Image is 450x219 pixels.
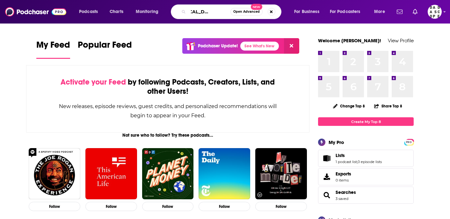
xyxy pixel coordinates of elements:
[370,7,393,17] button: open menu
[336,153,382,158] a: Lists
[329,102,369,110] button: Change Top 8
[329,139,344,145] div: My Pro
[142,148,194,200] img: Planet Money
[255,148,307,200] img: My Favorite Murder with Karen Kilgariff and Georgia Hardstark
[58,102,277,120] div: New releases, episode reviews, guest credits, and personalized recommendations will begin to appe...
[318,150,414,167] span: Lists
[388,38,414,44] a: View Profile
[336,153,345,158] span: Lists
[61,77,126,87] span: Activate your Feed
[318,38,381,44] a: Welcome [PERSON_NAME]!
[75,7,106,17] button: open menu
[336,178,351,182] span: 0 items
[36,39,70,54] span: My Feed
[336,196,348,201] a: 3 saved
[336,160,357,164] a: 1 podcast list
[320,172,333,181] span: Exports
[78,39,132,54] span: Popular Feed
[255,202,307,211] button: Follow
[318,187,414,204] span: Searches
[26,133,309,138] div: Not sure who to follow? Try these podcasts...
[85,202,137,211] button: Follow
[336,171,351,177] span: Exports
[177,4,287,19] div: Search podcasts, credits, & more...
[320,154,333,163] a: Lists
[428,5,442,19] img: User Profile
[374,7,385,16] span: More
[410,6,420,17] a: Show notifications dropdown
[394,6,405,17] a: Show notifications dropdown
[374,100,403,112] button: Share Top 8
[29,202,80,211] button: Follow
[358,160,382,164] a: 0 episode lists
[318,117,414,126] a: Create My Top 8
[199,202,250,211] button: Follow
[131,7,167,17] button: open menu
[230,8,263,16] button: Open AdvancedNew
[198,43,238,49] p: Podchaser Update!
[320,191,333,200] a: Searches
[199,148,250,200] img: The Daily
[58,78,277,96] div: by following Podcasts, Creators, Lists, and other Users!
[290,7,327,17] button: open menu
[5,6,66,18] img: Podchaser - Follow, Share and Rate Podcasts
[294,7,319,16] span: For Business
[78,39,132,59] a: Popular Feed
[110,7,123,16] span: Charts
[428,5,442,19] button: Show profile menu
[240,42,279,51] a: See What's New
[136,7,158,16] span: Monitoring
[105,7,127,17] a: Charts
[142,202,194,211] button: Follow
[79,7,98,16] span: Podcasts
[336,189,356,195] a: Searches
[330,7,360,16] span: For Podcasters
[85,148,137,200] img: This American Life
[233,10,260,13] span: Open Advanced
[405,140,413,144] a: PRO
[29,148,80,200] img: The Joe Rogan Experience
[326,7,370,17] button: open menu
[251,4,262,10] span: New
[36,39,70,59] a: My Feed
[428,5,442,19] span: Logged in as Dadascope2
[188,7,230,17] input: Search podcasts, credits, & more...
[318,168,414,185] a: Exports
